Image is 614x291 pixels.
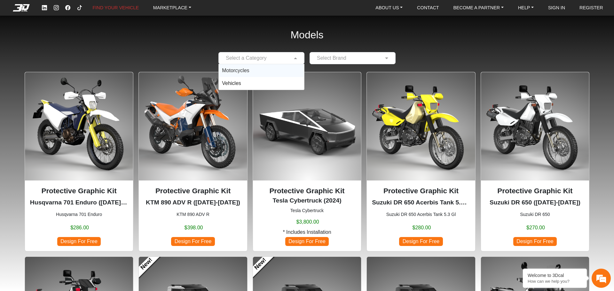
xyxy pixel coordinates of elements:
[526,224,545,232] span: $270.00
[372,198,470,207] p: Suzuki DR 650 Acerbis Tank 5.3 Gl (1996-2024)
[144,198,242,207] p: KTM 890 ADV R (2023-2025)
[366,72,475,251] div: Suzuki DR 650 Acerbis Tank 5.3 Gl
[222,80,241,86] span: Vehicles
[258,207,356,214] small: Tesla Cybertruck
[296,218,319,226] span: $3,800.00
[25,72,133,180] img: 701 Enduronull2016-2024
[134,251,160,277] a: New!
[30,186,128,196] p: Protective Graphic Kit
[70,224,89,232] span: $286.00
[413,224,431,232] span: $280.00
[222,68,249,73] span: Motorcycles
[283,228,331,236] span: * Includes Installation
[486,211,584,218] small: Suzuki DR 650
[399,237,443,246] span: Design For Free
[481,72,589,251] div: Suzuki DR 650
[414,3,441,13] a: CONTACT
[577,3,606,13] a: REGISTER
[218,64,304,90] ng-dropdown-panel: Options List
[486,186,584,196] p: Protective Graphic Kit
[57,237,101,246] span: Design For Free
[513,237,557,246] span: Design For Free
[90,3,141,13] a: FIND YOUR VEHICLE
[253,72,361,251] div: Tesla Cybertruck
[151,3,194,13] a: MARKETPLACE
[486,198,584,207] p: Suzuki DR 650 (1996-2024)
[185,224,203,232] span: $398.00
[546,3,568,13] a: SIGN IN
[30,211,128,218] small: Husqvarna 701 Enduro
[144,186,242,196] p: Protective Graphic Kit
[481,72,589,180] img: DR 6501996-2024
[516,3,536,13] a: HELP
[25,72,133,251] div: Husqvarna 701 Enduro
[258,186,356,196] p: Protective Graphic Kit
[290,20,323,50] h2: Models
[373,3,405,13] a: ABOUT US
[253,72,361,180] img: Cybertrucknull2024
[248,251,273,277] a: New!
[171,237,215,246] span: Design For Free
[285,237,329,246] span: Design For Free
[138,72,247,251] div: KTM 890 ADV R
[258,196,356,205] p: Tesla Cybertruck (2024)
[528,279,582,284] p: How can we help you?
[367,72,475,180] img: DR 650Acerbis Tank 5.3 Gl1996-2024
[144,211,242,218] small: KTM 890 ADV R
[372,211,470,218] small: Suzuki DR 650 Acerbis Tank 5.3 Gl
[451,3,506,13] a: BECOME A PARTNER
[139,72,247,180] img: 890 ADV R null2023-2025
[30,198,128,207] p: Husqvarna 701 Enduro (2016-2024)
[372,186,470,196] p: Protective Graphic Kit
[528,273,582,278] div: Welcome to 3Dcal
